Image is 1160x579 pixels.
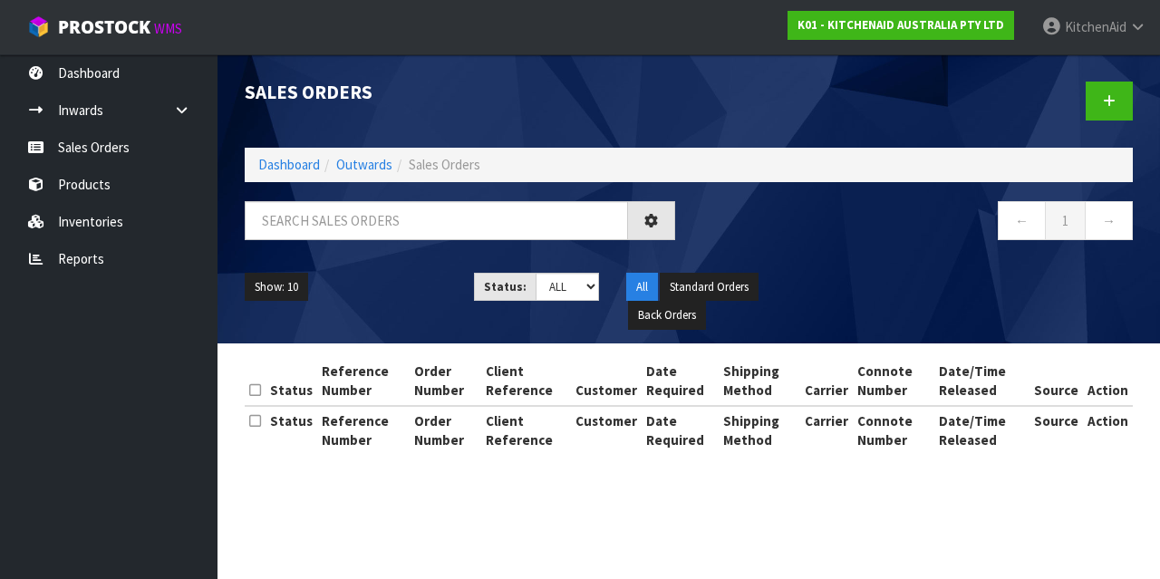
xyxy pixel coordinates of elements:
[1065,18,1126,35] span: KitchenAid
[154,20,182,37] small: WMS
[1083,357,1133,406] th: Action
[317,357,410,406] th: Reference Number
[571,406,642,455] th: Customer
[409,156,480,173] span: Sales Orders
[934,406,1029,455] th: Date/Time Released
[719,357,800,406] th: Shipping Method
[245,82,675,102] h1: Sales Orders
[481,406,570,455] th: Client Reference
[998,201,1046,240] a: ←
[245,201,628,240] input: Search sales orders
[853,406,933,455] th: Connote Number
[797,17,1004,33] strong: K01 - KITCHENAID AUSTRALIA PTY LTD
[1085,201,1133,240] a: →
[317,406,410,455] th: Reference Number
[245,273,308,302] button: Show: 10
[800,406,853,455] th: Carrier
[27,15,50,38] img: cube-alt.png
[58,15,150,39] span: ProStock
[660,273,759,302] button: Standard Orders
[481,357,570,406] th: Client Reference
[800,357,853,406] th: Carrier
[642,357,720,406] th: Date Required
[410,357,481,406] th: Order Number
[626,273,658,302] button: All
[934,357,1029,406] th: Date/Time Released
[1029,406,1083,455] th: Source
[1029,357,1083,406] th: Source
[571,357,642,406] th: Customer
[410,406,481,455] th: Order Number
[642,406,720,455] th: Date Required
[336,156,392,173] a: Outwards
[853,357,933,406] th: Connote Number
[1083,406,1133,455] th: Action
[1045,201,1086,240] a: 1
[628,301,706,330] button: Back Orders
[266,357,317,406] th: Status
[719,406,800,455] th: Shipping Method
[702,201,1133,246] nav: Page navigation
[266,406,317,455] th: Status
[484,279,527,294] strong: Status:
[258,156,320,173] a: Dashboard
